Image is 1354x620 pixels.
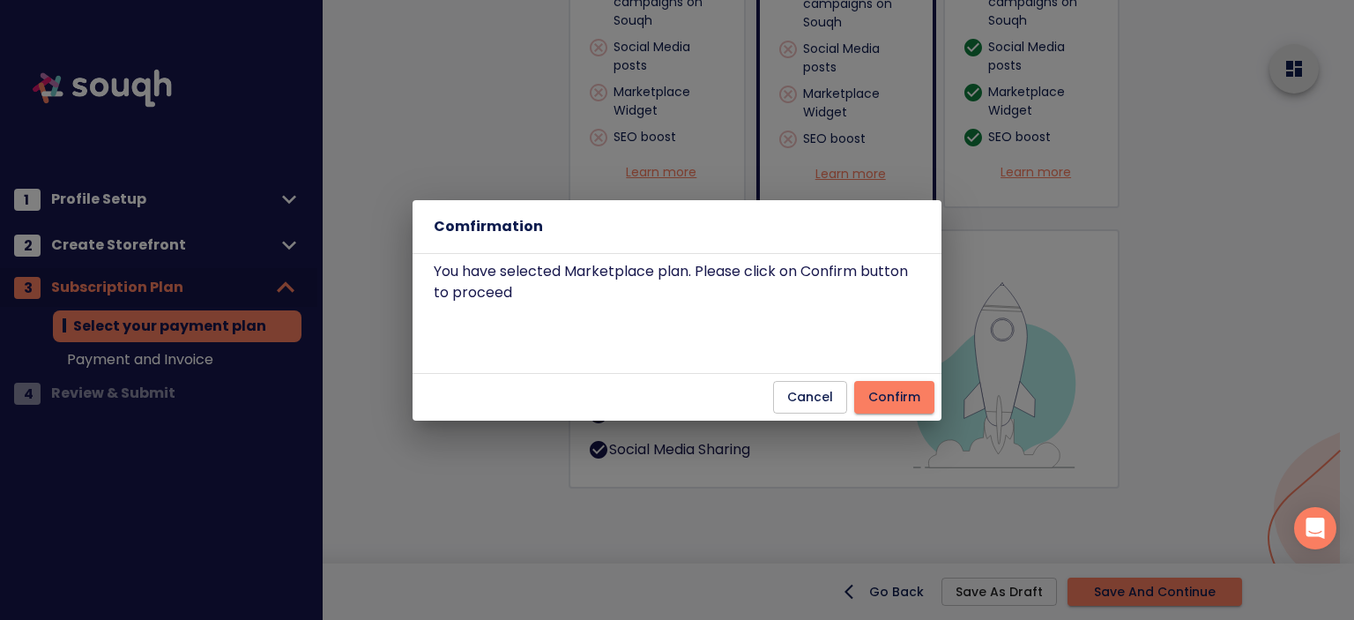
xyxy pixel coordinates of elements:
div: Open Intercom Messenger [1294,507,1336,549]
button: Confirm [854,381,934,414]
h6: Comfirmation [434,214,920,239]
p: You have selected Marketplace plan. Please click on Confirm button to proceed [434,261,920,303]
button: Cancel [773,381,847,414]
span: Confirm [868,386,920,408]
span: Cancel [787,386,833,408]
